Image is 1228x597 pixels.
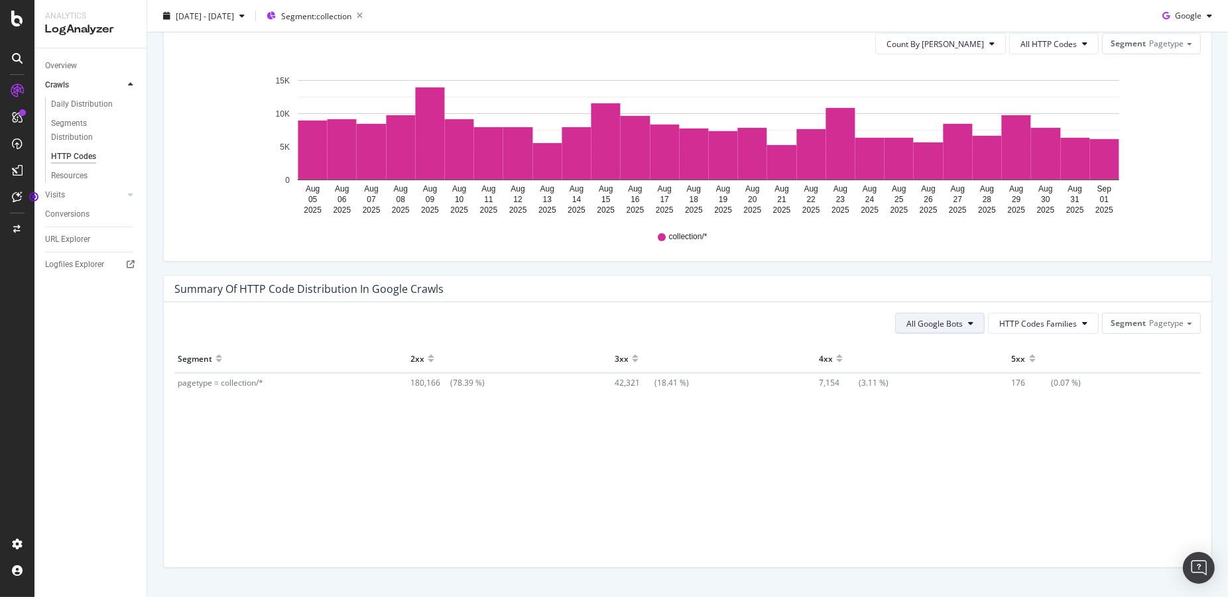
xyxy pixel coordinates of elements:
text: Aug [1068,184,1081,193]
text: 2025 [831,205,849,215]
div: Summary of HTTP Code Distribution in google crawls [174,282,444,296]
text: Aug [921,184,935,193]
button: Google [1157,5,1217,27]
text: Aug [745,184,759,193]
a: Resources [51,169,137,183]
text: 5K [280,142,290,152]
text: 2025 [920,205,938,215]
text: Aug [980,184,994,193]
text: Aug [774,184,788,193]
text: Aug [951,184,965,193]
text: 07 [367,195,376,204]
text: 10K [276,109,290,119]
text: 27 [953,195,963,204]
text: 2025 [714,205,732,215]
text: 13 [543,195,552,204]
text: 2025 [304,205,322,215]
a: Visits [45,188,124,202]
div: Resources [51,169,88,183]
text: 0 [285,176,290,185]
text: 29 [1012,195,1021,204]
text: 2025 [627,205,645,215]
text: 2025 [1066,205,1084,215]
text: 05 [308,195,318,204]
text: Aug [511,184,524,193]
text: 21 [777,195,786,204]
text: 2025 [978,205,996,215]
text: 2025 [363,205,381,215]
text: 2025 [773,205,791,215]
button: All HTTP Codes [1009,33,1099,54]
span: Segment [1111,317,1146,329]
div: Segment [178,348,212,369]
text: Aug [599,184,613,193]
text: 15K [276,76,290,85]
text: 23 [836,195,845,204]
text: 31 [1070,195,1079,204]
text: 15 [601,195,611,204]
span: (18.41 %) [615,377,689,388]
span: (3.11 %) [819,377,889,388]
text: Aug [423,184,437,193]
text: 10 [455,195,464,204]
button: All Google Bots [895,313,985,334]
text: 2025 [890,205,908,215]
a: Overview [45,59,137,73]
text: 2025 [861,205,879,215]
text: 01 [1100,195,1109,204]
span: HTTP Codes Families [999,318,1077,329]
text: 18 [690,195,699,204]
a: HTTP Codes [51,150,137,164]
text: 2025 [949,205,967,215]
span: 176 [1012,377,1052,388]
div: Overview [45,59,77,73]
div: 4xx [819,348,833,369]
text: 2025 [685,205,703,215]
text: 2025 [568,205,585,215]
span: [DATE] - [DATE] [176,10,234,21]
text: Aug [364,184,378,193]
button: HTTP Codes Families [988,313,1099,334]
div: Crawls [45,78,69,92]
text: 22 [807,195,816,204]
div: Segments Distribution [51,117,125,144]
text: 19 [719,195,728,204]
text: 2025 [392,205,410,215]
text: 25 [894,195,904,204]
div: 3xx [615,348,629,369]
text: Aug [687,184,701,193]
text: Aug [657,184,671,193]
button: Segment:collection [261,5,368,27]
text: 17 [660,195,669,204]
span: Segment [1111,38,1146,49]
span: Google [1175,10,1201,21]
text: Aug [833,184,847,193]
text: Aug [306,184,320,193]
div: A chart. [174,65,1201,219]
button: [DATE] - [DATE] [158,5,250,27]
text: Sep [1097,184,1112,193]
text: 2025 [1007,205,1025,215]
div: Analytics [45,11,136,22]
div: 5xx [1012,348,1026,369]
span: (0.07 %) [1012,377,1081,388]
text: Aug [394,184,408,193]
text: Aug [804,184,818,193]
div: URL Explorer [45,233,90,246]
div: LogAnalyzer [45,22,136,37]
div: HTTP Codes [51,150,96,164]
text: Aug [570,184,583,193]
text: Aug [452,184,466,193]
text: Aug [628,184,642,193]
text: 14 [572,195,582,204]
span: Segment: collection [281,10,351,21]
div: Open Intercom Messenger [1183,552,1215,584]
div: 2xx [410,348,424,369]
text: 2025 [597,205,615,215]
text: 2025 [1095,205,1113,215]
a: Segments Distribution [51,117,137,144]
text: 20 [748,195,757,204]
span: collection/* [668,231,707,243]
text: 2025 [480,205,498,215]
div: Daily Distribution [51,97,113,111]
